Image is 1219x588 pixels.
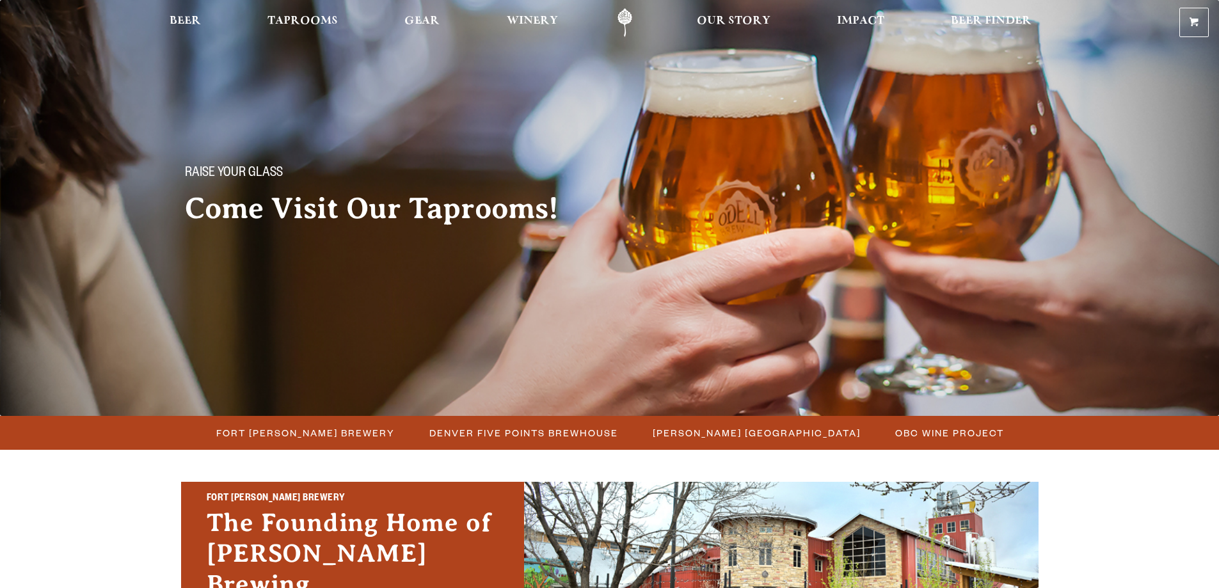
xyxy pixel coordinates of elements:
[645,424,867,442] a: [PERSON_NAME] [GEOGRAPHIC_DATA]
[209,424,401,442] a: Fort [PERSON_NAME] Brewery
[895,424,1004,442] span: OBC Wine Project
[689,8,779,37] a: Our Story
[498,8,566,37] a: Winery
[207,491,498,507] h2: Fort [PERSON_NAME] Brewery
[653,424,861,442] span: [PERSON_NAME] [GEOGRAPHIC_DATA]
[396,8,448,37] a: Gear
[697,16,770,26] span: Our Story
[267,16,338,26] span: Taprooms
[829,8,893,37] a: Impact
[422,424,625,442] a: Denver Five Points Brewhouse
[170,16,201,26] span: Beer
[888,424,1010,442] a: OBC Wine Project
[216,424,395,442] span: Fort [PERSON_NAME] Brewery
[837,16,884,26] span: Impact
[404,16,440,26] span: Gear
[185,166,283,182] span: Raise your glass
[601,8,649,37] a: Odell Home
[161,8,209,37] a: Beer
[943,8,1040,37] a: Beer Finder
[951,16,1032,26] span: Beer Finder
[259,8,346,37] a: Taprooms
[429,424,618,442] span: Denver Five Points Brewhouse
[507,16,558,26] span: Winery
[185,193,584,225] h2: Come Visit Our Taprooms!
